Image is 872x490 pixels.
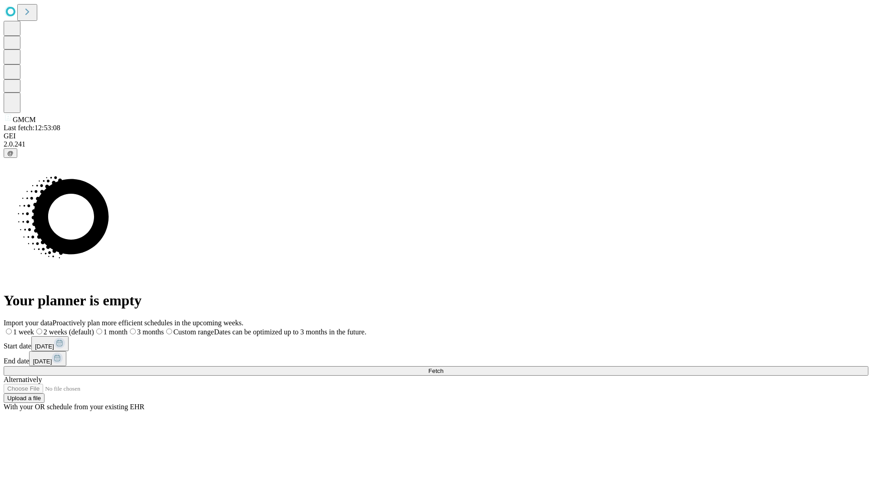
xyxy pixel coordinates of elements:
[137,328,164,336] span: 3 months
[29,351,66,366] button: [DATE]
[4,124,60,132] span: Last fetch: 12:53:08
[6,328,12,334] input: 1 week
[4,376,42,383] span: Alternatively
[166,328,172,334] input: Custom rangeDates can be optimized up to 3 months in the future.
[4,351,868,366] div: End date
[33,358,52,365] span: [DATE]
[13,328,34,336] span: 1 week
[35,343,54,350] span: [DATE]
[173,328,214,336] span: Custom range
[13,116,36,123] span: GMCM
[44,328,94,336] span: 2 weeks (default)
[7,150,14,157] span: @
[53,319,243,327] span: Proactively plan more efficient schedules in the upcoming weeks.
[104,328,128,336] span: 1 month
[96,328,102,334] input: 1 month
[4,336,868,351] div: Start date
[130,328,136,334] input: 3 months
[4,148,17,158] button: @
[214,328,366,336] span: Dates can be optimized up to 3 months in the future.
[4,366,868,376] button: Fetch
[4,292,868,309] h1: Your planner is empty
[4,132,868,140] div: GEI
[4,403,144,411] span: With your OR schedule from your existing EHR
[4,140,868,148] div: 2.0.241
[31,336,69,351] button: [DATE]
[4,319,53,327] span: Import your data
[428,367,443,374] span: Fetch
[4,393,45,403] button: Upload a file
[36,328,42,334] input: 2 weeks (default)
